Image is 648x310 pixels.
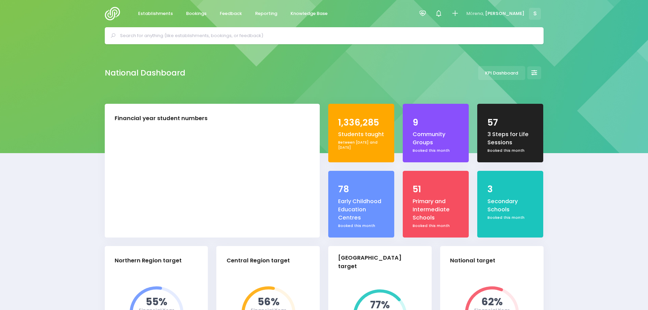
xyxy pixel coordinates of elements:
[120,31,534,41] input: Search for anything (like establishments, bookings, or feedback)
[487,215,534,221] div: Booked this month
[487,183,534,196] div: 3
[487,116,534,129] div: 57
[227,257,290,265] div: Central Region target
[138,10,173,17] span: Establishments
[255,10,277,17] span: Reporting
[186,10,206,17] span: Bookings
[413,130,459,147] div: Community Groups
[220,10,242,17] span: Feedback
[478,66,525,80] a: KPI Dashboard
[485,10,525,17] span: [PERSON_NAME]
[214,7,248,20] a: Feedback
[450,257,495,265] div: National target
[413,197,459,222] div: Primary and Intermediate Schools
[133,7,179,20] a: Establishments
[105,7,124,20] img: Logo
[338,130,384,138] div: Students taught
[115,114,207,123] div: Financial year student numbers
[413,183,459,196] div: 51
[413,116,459,129] div: 9
[338,183,384,196] div: 78
[285,7,333,20] a: Knowledge Base
[338,223,384,229] div: Booked this month
[413,148,459,153] div: Booked this month
[250,7,283,20] a: Reporting
[487,197,534,214] div: Secondary Schools
[466,10,484,17] span: Mōrena,
[105,68,185,78] h2: National Dashboard
[290,10,328,17] span: Knowledge Base
[115,257,182,265] div: Northern Region target
[338,140,384,150] div: Between [DATE] and [DATE]
[338,116,384,129] div: 1,336,285
[338,254,416,271] div: [GEOGRAPHIC_DATA] target
[529,8,541,20] span: S
[413,223,459,229] div: Booked this month
[487,148,534,153] div: Booked this month
[338,197,384,222] div: Early Childhood Education Centres
[181,7,212,20] a: Bookings
[487,130,534,147] div: 3 Steps for Life Sessions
